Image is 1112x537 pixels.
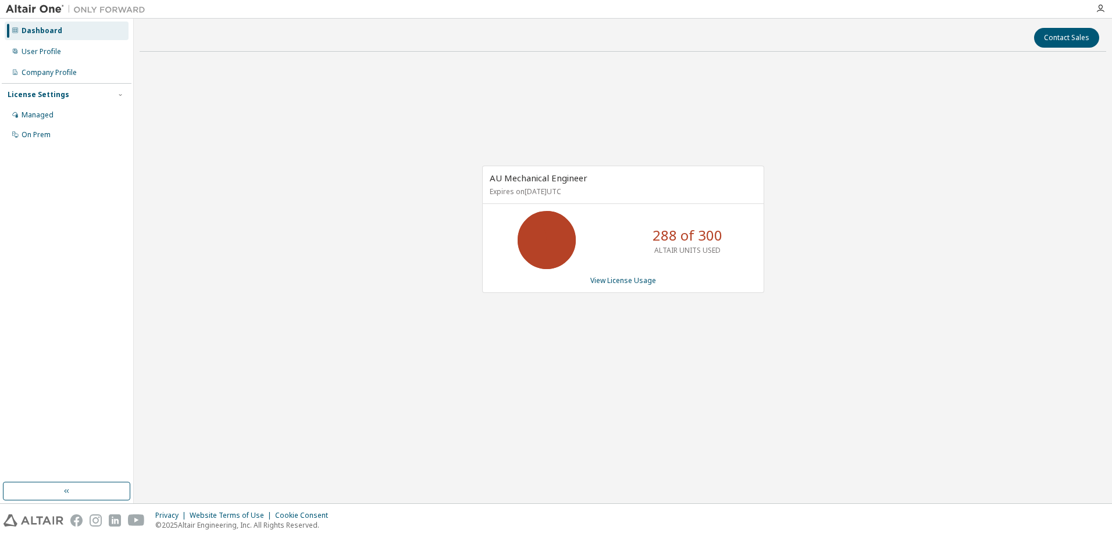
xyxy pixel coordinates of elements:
div: Managed [22,110,54,120]
p: Expires on [DATE] UTC [490,187,754,196]
img: youtube.svg [128,514,145,527]
a: View License Usage [590,275,656,285]
span: AU Mechanical Engineer [490,172,587,184]
p: ALTAIR UNITS USED [654,245,721,255]
p: 288 of 300 [653,225,722,245]
div: Website Terms of Use [190,511,275,520]
img: altair_logo.svg [3,514,63,527]
p: © 2025 Altair Engineering, Inc. All Rights Reserved. [155,520,335,530]
div: Dashboard [22,26,62,35]
div: On Prem [22,130,51,139]
img: instagram.svg [90,514,102,527]
img: linkedin.svg [109,514,121,527]
div: Cookie Consent [275,511,335,520]
img: Altair One [6,3,151,15]
img: facebook.svg [70,514,83,527]
div: User Profile [22,47,61,56]
div: Company Profile [22,68,77,77]
button: Contact Sales [1034,28,1099,48]
div: License Settings [8,90,69,99]
div: Privacy [155,511,190,520]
